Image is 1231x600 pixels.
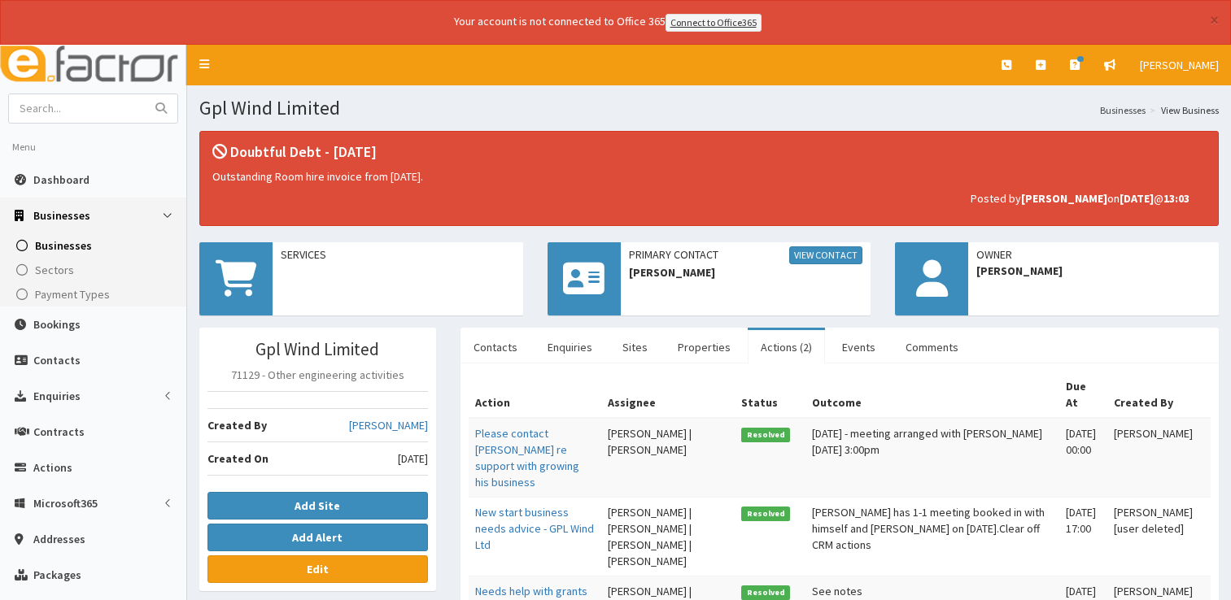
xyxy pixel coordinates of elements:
span: Enquiries [33,389,81,403]
button: × [1210,11,1219,28]
span: [PERSON_NAME] [976,263,1211,279]
td: [PERSON_NAME] [1107,418,1211,498]
th: Assignee [601,372,735,418]
span: Resolved [741,507,790,521]
a: Comments [893,330,971,364]
span: [PERSON_NAME] [629,264,863,280]
td: [PERSON_NAME] has 1-1 meeting booked in with himself and [PERSON_NAME] on [DATE].Clear off CRM ac... [805,498,1059,576]
h3: Gpl Wind Limited [207,340,428,359]
span: - [DATE] [325,142,377,161]
td: [DATE] 17:00 [1059,498,1107,576]
span: Payment Types [35,287,110,302]
a: Please contact [PERSON_NAME] re support with growing his business [475,426,579,489]
b: Created By [207,418,267,433]
button: Add Alert [207,524,428,551]
span: Resolved [741,428,790,442]
span: Addresses [33,532,85,546]
b: Created On [207,451,268,466]
a: Payment Types [4,282,186,307]
a: Actions (2) [748,330,825,364]
span: [PERSON_NAME] [1140,58,1219,72]
span: Microsoft365 [33,496,98,511]
span: Packages [33,567,81,582]
td: [DATE] 00:00 [1059,418,1107,498]
span: [DATE] [398,450,428,467]
a: Enquiries [535,330,605,364]
span: Contracts [33,424,85,439]
th: Outcome [805,372,1059,418]
a: [PERSON_NAME] [349,417,428,433]
span: Actions [33,460,72,475]
b: [PERSON_NAME] [1021,191,1107,206]
span: Resolved [741,585,790,600]
h1: Gpl Wind Limited [199,98,1219,119]
input: Search... [9,94,146,123]
a: View Contact [789,246,862,264]
a: Businesses [4,233,186,258]
div: Your account is not connected to Office 365 [132,13,1084,32]
th: Action [469,372,602,418]
a: Sites [609,330,661,364]
span: Businesses [35,238,92,253]
h5: Posted by on @ [212,193,1190,205]
td: [PERSON_NAME] [user deleted] [1107,498,1211,576]
th: Created By [1107,372,1211,418]
td: [DATE] - meeting arranged with [PERSON_NAME] [DATE] 3:00pm [805,418,1059,498]
span: Dashboard [33,172,89,187]
b: Edit [307,562,329,576]
b: Add Alert [292,530,343,545]
b: Add Site [295,498,340,513]
span: Businesses [33,208,90,223]
b: 13:03 [1163,191,1190,206]
span: Primary Contact [629,246,863,264]
span: Contacts [33,353,81,367]
span: Sectors [35,263,74,277]
b: [DATE] [1120,191,1154,206]
a: Connect to Office365 [666,14,762,32]
a: Events [829,330,888,364]
td: [PERSON_NAME] | [PERSON_NAME] | [PERSON_NAME] | [PERSON_NAME] [601,498,735,576]
a: Properties [665,330,744,364]
a: Sectors [4,258,186,282]
p: Outstanding Room hire invoice from [DATE]. [212,168,1190,185]
span: Owner [976,246,1211,263]
td: [PERSON_NAME] | [PERSON_NAME] [601,418,735,498]
span: Services [281,246,515,263]
span: Bookings [33,317,81,332]
th: Due At [1059,372,1107,418]
a: [PERSON_NAME] [1128,45,1231,85]
a: Businesses [1100,103,1146,117]
a: Edit [207,555,428,583]
a: Contacts [461,330,530,364]
a: New start business needs advice - GPL Wind Ltd [475,505,594,552]
li: View Business [1146,103,1219,117]
th: Status [735,372,805,418]
span: Doubtful Debt [230,142,321,161]
p: 71129 - Other engineering activities [207,367,428,383]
